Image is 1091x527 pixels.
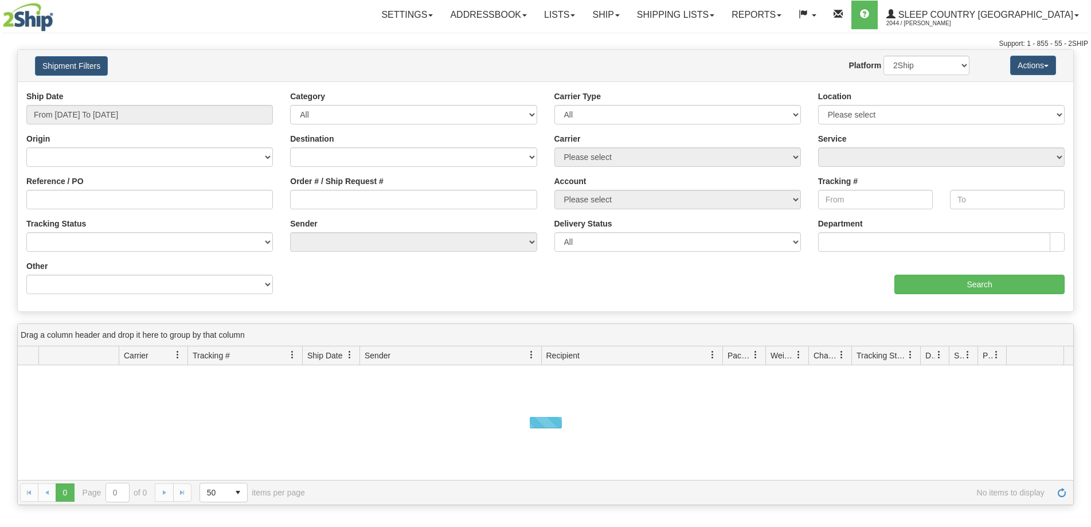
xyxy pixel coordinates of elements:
[832,345,851,365] a: Charge filter column settings
[554,91,601,102] label: Carrier Type
[818,190,933,209] input: From
[886,18,972,29] span: 2044 / [PERSON_NAME]
[983,350,992,361] span: Pickup Status
[814,350,838,361] span: Charge
[283,345,302,365] a: Tracking # filter column settings
[193,350,230,361] span: Tracking #
[987,345,1006,365] a: Pickup Status filter column settings
[584,1,628,29] a: Ship
[728,350,752,361] span: Packages
[26,91,64,102] label: Ship Date
[929,345,949,365] a: Delivery Status filter column settings
[441,1,535,29] a: Addressbook
[207,487,222,498] span: 50
[340,345,359,365] a: Ship Date filter column settings
[168,345,187,365] a: Carrier filter column settings
[818,91,851,102] label: Location
[321,488,1045,497] span: No items to display
[771,350,795,361] span: Weight
[818,218,863,229] label: Department
[554,218,612,229] label: Delivery Status
[290,133,334,145] label: Destination
[229,483,247,502] span: select
[3,3,53,32] img: logo2044.jpg
[857,350,906,361] span: Tracking Status
[522,345,541,365] a: Sender filter column settings
[1053,483,1071,502] a: Refresh
[200,483,305,502] span: items per page
[56,483,74,502] span: Page 0
[307,350,342,361] span: Ship Date
[124,350,148,361] span: Carrier
[818,133,847,145] label: Service
[894,275,1065,294] input: Search
[925,350,935,361] span: Delivery Status
[290,218,317,229] label: Sender
[723,1,790,29] a: Reports
[554,175,586,187] label: Account
[35,56,108,76] button: Shipment Filters
[878,1,1088,29] a: Sleep Country [GEOGRAPHIC_DATA] 2044 / [PERSON_NAME]
[950,190,1065,209] input: To
[554,133,581,145] label: Carrier
[746,345,765,365] a: Packages filter column settings
[18,324,1073,346] div: grid grouping header
[546,350,580,361] span: Recipient
[83,483,147,502] span: Page of 0
[954,350,964,361] span: Shipment Issues
[1065,205,1090,322] iframe: chat widget
[1010,56,1056,75] button: Actions
[535,1,584,29] a: Lists
[290,91,325,102] label: Category
[818,175,858,187] label: Tracking #
[26,218,86,229] label: Tracking Status
[703,345,722,365] a: Recipient filter column settings
[958,345,977,365] a: Shipment Issues filter column settings
[901,345,920,365] a: Tracking Status filter column settings
[365,350,390,361] span: Sender
[26,260,48,272] label: Other
[290,175,384,187] label: Order # / Ship Request #
[896,10,1073,19] span: Sleep Country [GEOGRAPHIC_DATA]
[848,60,881,71] label: Platform
[200,483,248,502] span: Page sizes drop down
[789,345,808,365] a: Weight filter column settings
[26,175,84,187] label: Reference / PO
[628,1,723,29] a: Shipping lists
[26,133,50,145] label: Origin
[3,39,1088,49] div: Support: 1 - 855 - 55 - 2SHIP
[373,1,441,29] a: Settings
